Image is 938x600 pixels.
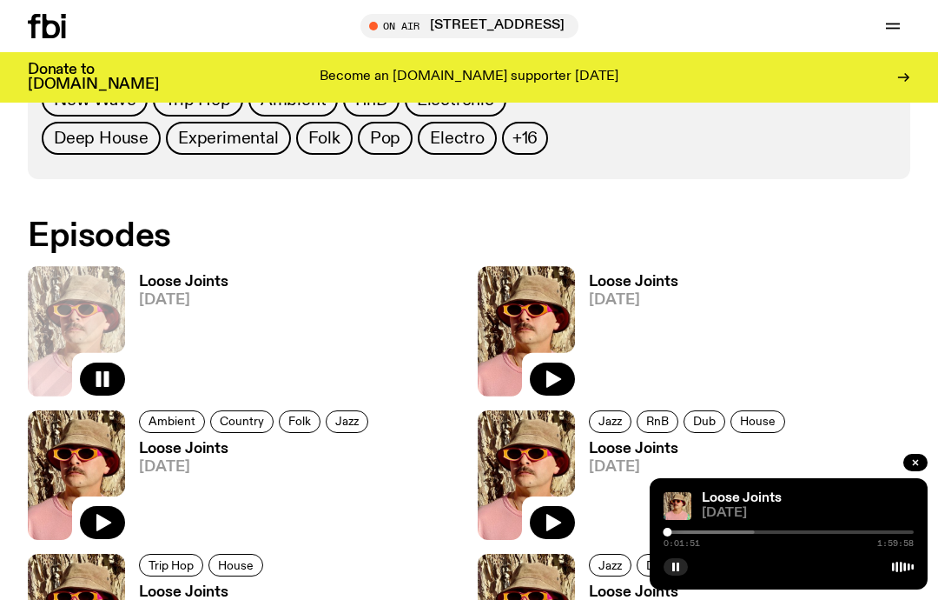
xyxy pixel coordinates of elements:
[512,129,538,148] span: +16
[598,415,622,428] span: Jazz
[139,410,205,433] a: Ambient
[139,585,268,600] h3: Loose Joints
[646,415,669,428] span: RnB
[218,558,254,571] span: House
[166,122,291,155] a: Experimental
[42,122,161,155] a: Deep House
[598,558,622,571] span: Jazz
[28,221,611,252] h2: Episodes
[149,558,194,571] span: Trip Hop
[646,558,669,571] span: Dub
[589,293,678,308] span: [DATE]
[589,460,790,475] span: [DATE]
[693,415,716,428] span: Dub
[296,122,353,155] a: Folk
[418,122,497,155] a: Electro
[139,275,228,290] h3: Loose Joints
[702,507,914,520] span: [DATE]
[478,410,575,540] img: Tyson stands in front of a paperbark tree wearing orange sunglasses, a suede bucket hat and a pin...
[684,410,725,433] a: Dub
[208,554,263,577] a: House
[125,442,373,540] a: Loose Joints[DATE]
[279,410,320,433] a: Folk
[220,415,264,428] span: Country
[178,129,279,148] span: Experimental
[430,129,485,148] span: Electro
[320,70,618,85] p: Become an [DOMAIN_NAME] supporter [DATE]
[288,415,311,428] span: Folk
[28,63,159,92] h3: Donate to [DOMAIN_NAME]
[664,539,700,548] span: 0:01:51
[139,293,228,308] span: [DATE]
[358,122,413,155] a: Pop
[370,129,400,148] span: Pop
[335,415,359,428] span: Jazz
[478,266,575,396] img: Tyson stands in front of a paperbark tree wearing orange sunglasses, a suede bucket hat and a pin...
[637,410,678,433] a: RnB
[502,122,548,155] button: +16
[139,442,373,457] h3: Loose Joints
[589,585,790,600] h3: Loose Joints
[740,415,776,428] span: House
[575,442,790,540] a: Loose Joints[DATE]
[702,491,782,505] a: Loose Joints
[210,410,274,433] a: Country
[589,410,631,433] a: Jazz
[664,492,691,520] img: Tyson stands in front of a paperbark tree wearing orange sunglasses, a suede bucket hat and a pin...
[360,14,578,38] button: On Air[STREET_ADDRESS]
[54,129,149,148] span: Deep House
[877,539,914,548] span: 1:59:58
[589,554,631,577] a: Jazz
[326,410,368,433] a: Jazz
[125,275,228,396] a: Loose Joints[DATE]
[730,410,785,433] a: House
[308,129,340,148] span: Folk
[637,554,678,577] a: Dub
[575,275,678,396] a: Loose Joints[DATE]
[149,415,195,428] span: Ambient
[589,275,678,290] h3: Loose Joints
[28,410,125,540] img: Tyson stands in front of a paperbark tree wearing orange sunglasses, a suede bucket hat and a pin...
[139,554,203,577] a: Trip Hop
[589,442,790,457] h3: Loose Joints
[139,460,373,475] span: [DATE]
